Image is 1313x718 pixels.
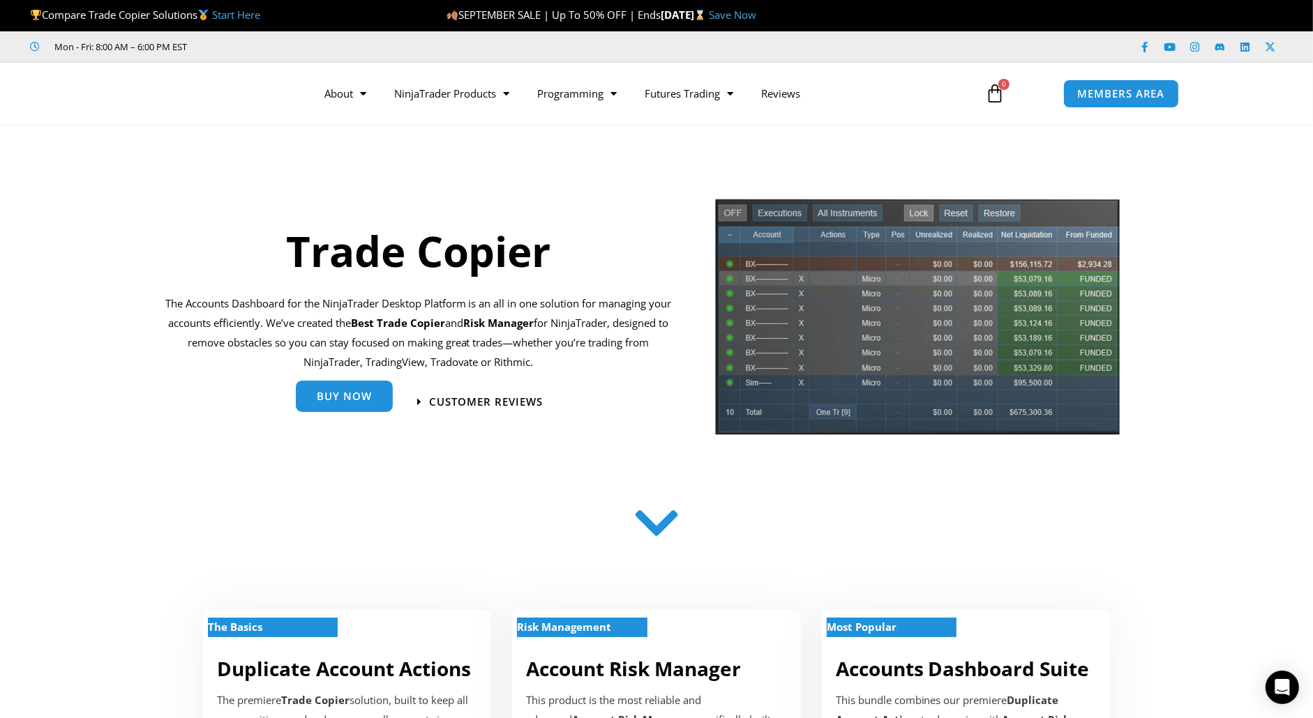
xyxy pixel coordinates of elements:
[417,397,543,407] a: Customer Reviews
[310,77,969,109] nav: Menu
[836,655,1090,682] a: Accounts Dashboard Suite
[212,8,260,22] a: Start Here
[30,8,260,22] span: Compare Trade Copier Solutions
[447,8,661,22] span: SEPTEMBER SALE | Up To 50% OFF | Ends
[661,8,709,22] strong: [DATE]
[31,10,41,20] img: 🏆
[523,77,631,109] a: Programming
[695,10,705,20] img: ⌛
[134,68,284,119] img: LogoAI | Affordable Indicators – NinjaTrader
[1063,79,1180,108] a: MEMBERS AREA
[310,77,380,109] a: About
[380,77,523,109] a: NinjaTrader Products
[447,10,458,20] img: 🍂
[281,693,350,707] strong: Trade Copier
[964,73,1026,114] a: 0
[198,10,209,20] img: 🥇
[52,38,188,55] span: Mon - Fri: 8:00 AM – 6:00 PM EST
[1078,89,1165,99] span: MEMBERS AREA
[317,391,372,402] span: Buy Now
[296,381,393,412] a: Buy Now
[165,222,672,280] h1: Trade Copier
[165,294,672,372] p: The Accounts Dashboard for the NinjaTrader Desktop Platform is an all in one solution for managin...
[998,79,1010,90] span: 0
[1266,671,1299,704] div: Open Intercom Messenger
[429,397,543,407] span: Customer Reviews
[351,316,445,330] b: Best Trade Copier
[208,620,262,634] strong: The Basics
[217,655,471,682] a: Duplicate Account Actions
[747,77,814,109] a: Reviews
[463,316,534,330] strong: Risk Manager
[714,197,1121,446] img: tradecopier | Affordable Indicators – NinjaTrader
[526,655,741,682] a: Account Risk Manager
[207,40,417,54] iframe: Customer reviews powered by Trustpilot
[517,620,611,634] strong: Risk Management
[631,77,747,109] a: Futures Trading
[827,620,896,634] strong: Most Popular
[709,8,756,22] a: Save Now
